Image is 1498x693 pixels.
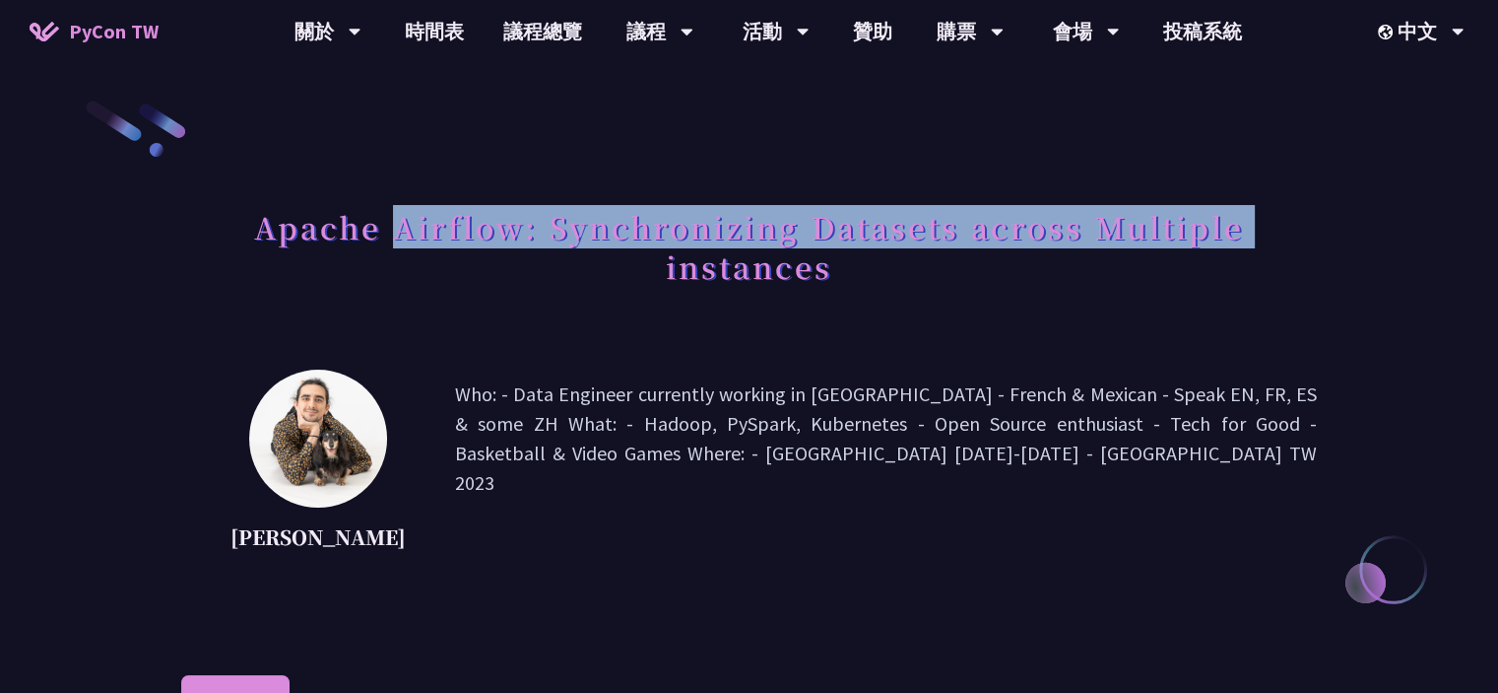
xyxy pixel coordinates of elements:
h1: Apache Airflow: Synchronizing Datasets across Multiple instances [181,197,1317,296]
a: PyCon TW [10,7,178,56]
p: [PERSON_NAME] [230,522,406,552]
img: Locale Icon [1378,25,1398,39]
span: PyCon TW [69,17,159,46]
p: Who: - Data Engineer currently working in [GEOGRAPHIC_DATA] - French & Mexican - Speak EN, FR, ES... [455,380,1317,557]
img: Home icon of PyCon TW 2025 [30,22,59,41]
img: Sebastien Crocquevieille [249,370,387,508]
